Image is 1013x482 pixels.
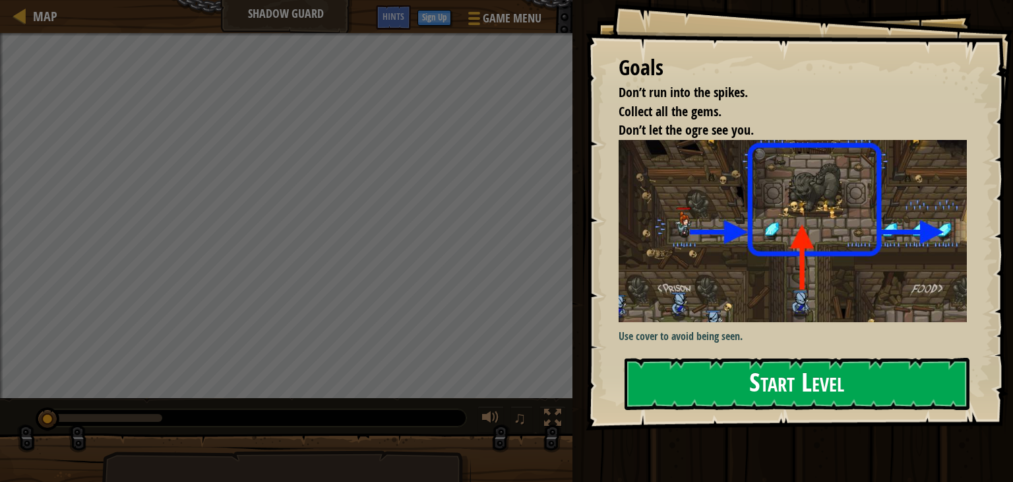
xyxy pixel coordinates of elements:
span: Map [33,7,57,25]
li: Don’t let the ogre see you. [602,121,964,140]
li: Collect all the gems. [602,102,964,121]
span: Hints [383,10,404,22]
button: Game Menu [458,5,549,36]
span: Collect all the gems. [619,102,721,120]
button: ♫ [510,406,533,433]
span: ♫ [513,408,526,428]
li: Don’t run into the spikes. [602,83,964,102]
a: Map [26,7,57,25]
div: Goals [619,53,967,83]
button: Start Level [625,358,969,410]
span: Don’t let the ogre see you. [619,121,754,139]
p: Use cover to avoid being seen. [619,329,977,344]
img: Shadow guard [619,140,977,322]
span: Don’t run into the spikes. [619,83,748,101]
button: Toggle fullscreen [539,406,566,433]
span: Game Menu [483,10,541,27]
button: Sign Up [417,10,451,26]
button: Adjust volume [477,406,504,433]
